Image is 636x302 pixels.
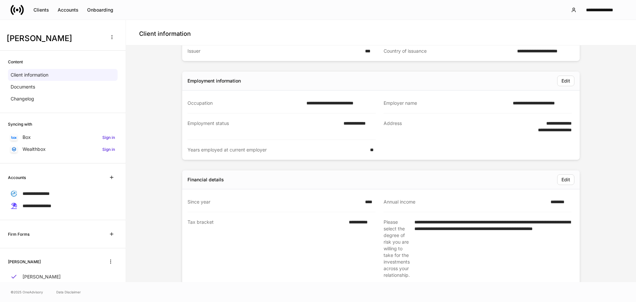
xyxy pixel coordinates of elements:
div: Tax bracket [187,219,345,278]
button: Clients [29,5,53,15]
p: Client information [11,72,48,78]
div: Onboarding [87,8,113,12]
a: Documents [8,81,118,93]
div: Clients [33,8,49,12]
img: oYqM9ojoZLfzCHUefNbBcWHcyDPbQKagtYciMC8pFl3iZXy3dU33Uwy+706y+0q2uJ1ghNQf2OIHrSh50tUd9HaB5oMc62p0G... [11,136,17,139]
div: Employer name [384,100,509,106]
h6: Sign in [102,134,115,141]
a: [PERSON_NAME] [8,271,118,283]
div: Since year [187,199,361,205]
div: Accounts [58,8,79,12]
div: Annual income [384,199,547,205]
a: BoxSign in [8,131,118,143]
button: Accounts [53,5,83,15]
h6: Syncing with [8,121,32,127]
div: Issuer [187,48,361,54]
a: Changelog [8,93,118,105]
button: Edit [557,174,574,185]
p: Wealthbox [23,146,46,152]
p: Box [23,134,31,141]
p: Changelog [11,95,34,102]
div: Address [384,120,522,133]
button: Edit [557,76,574,86]
span: © 2025 OneAdvisory [11,289,43,295]
button: Onboarding [83,5,118,15]
h4: Client information [139,30,191,38]
div: Edit [561,79,570,83]
h3: [PERSON_NAME] [7,33,102,44]
h6: Firm Forms [8,231,29,237]
p: Documents [11,84,35,90]
p: [PERSON_NAME] [23,273,61,280]
div: Years employed at current employer [187,147,366,153]
div: Country of issuance [384,48,513,54]
a: WealthboxSign in [8,143,118,155]
a: Data Disclaimer [56,289,81,295]
h6: Accounts [8,174,26,181]
div: Employment information [187,78,241,84]
h6: Sign in [102,146,115,152]
div: Please select the degree of risk you are willing to take for the investments across your relation... [384,219,410,278]
h6: [PERSON_NAME] [8,259,41,265]
div: Employment status [187,120,340,133]
a: Client information [8,69,118,81]
div: Occupation [187,100,302,106]
div: Financial details [187,176,224,183]
div: Edit [561,177,570,182]
h6: Content [8,59,23,65]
